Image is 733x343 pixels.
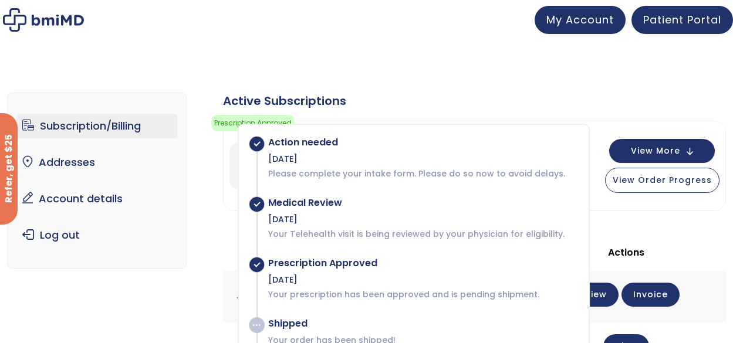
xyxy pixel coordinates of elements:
[546,12,614,27] span: My Account
[535,6,626,34] a: My Account
[7,93,187,269] nav: Account pages
[268,228,577,240] p: Your Telehealth visit is being reviewed by your physician for eligibility.
[643,12,721,27] span: Patient Portal
[268,168,577,179] p: Please complete your intake form. Please do so now to avoid delays.
[613,174,712,186] span: View Order Progress
[268,288,577,300] p: Your prescription has been approved and is pending shipment.
[211,115,295,131] span: Prescription Approved
[268,257,577,269] div: Prescription Approved
[268,213,577,225] div: [DATE]
[621,283,680,307] a: Invoice
[229,142,276,189] img: GLP-1 3 Month Treatment Plan
[608,246,644,259] span: Actions
[609,139,715,163] button: View More
[268,274,577,286] div: [DATE]
[16,223,177,247] a: Log out
[605,168,720,193] button: View Order Progress
[268,153,577,165] div: [DATE]
[268,137,577,148] div: Action needed
[631,147,680,155] span: View More
[573,283,619,307] a: View
[223,93,726,109] div: Active Subscriptions
[631,6,733,34] a: Patient Portal
[268,318,577,330] div: Shipped
[237,290,277,303] a: #1911874
[3,8,84,32] img: My account
[16,186,177,211] a: Account details
[16,114,177,138] a: Subscription/Billing
[268,197,577,209] div: Medical Review
[16,150,177,175] a: Addresses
